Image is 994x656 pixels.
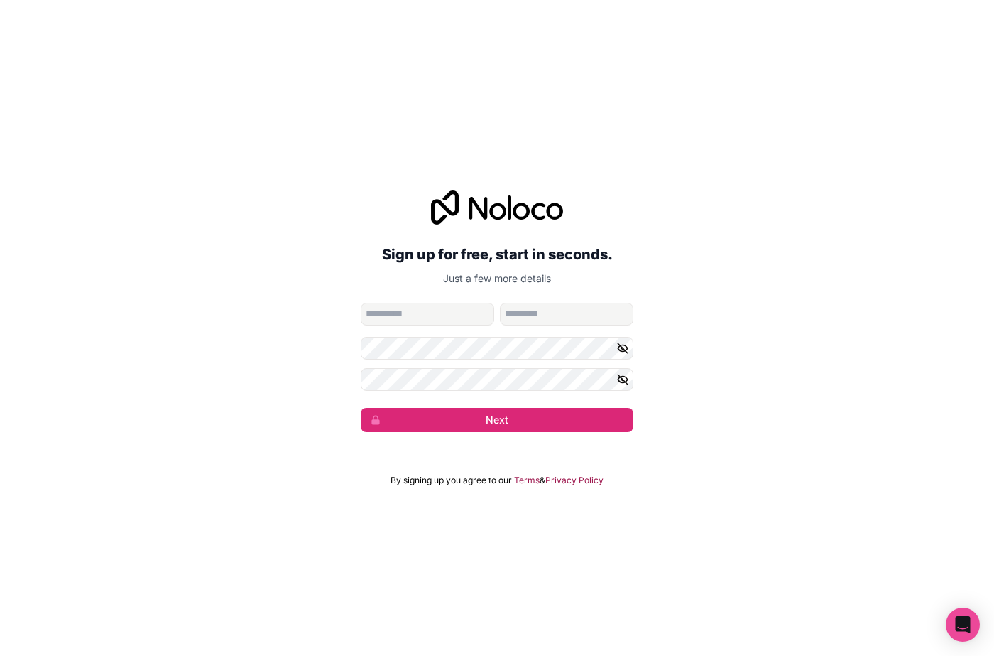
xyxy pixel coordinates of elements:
[361,368,633,391] input: Confirm password
[361,337,633,360] input: Password
[361,303,494,326] input: given-name
[361,271,633,286] p: Just a few more details
[540,475,545,486] span: &
[361,408,633,432] button: Next
[514,475,540,486] a: Terms
[500,303,633,326] input: family-name
[390,475,512,486] span: By signing up you agree to our
[946,608,980,642] div: Open Intercom Messenger
[361,242,633,267] h2: Sign up for free, start in seconds.
[545,475,603,486] a: Privacy Policy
